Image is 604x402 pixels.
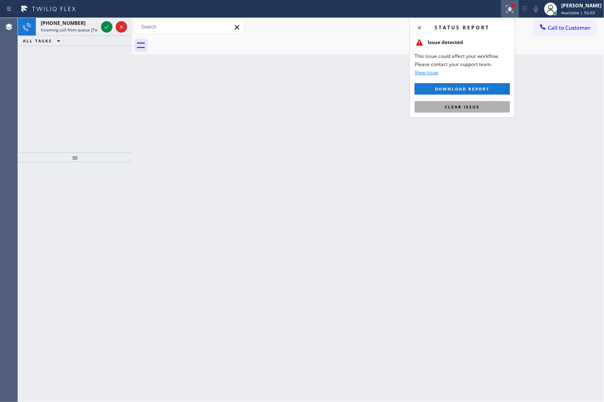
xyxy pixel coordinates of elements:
button: Reject [116,21,127,33]
div: [PERSON_NAME] [561,2,602,9]
span: [PHONE_NUMBER] [41,20,86,27]
span: ALL TASKS [23,38,52,44]
button: Accept [101,21,112,33]
span: Incoming call from queue [Test] All [41,27,108,33]
button: Call to Customer [534,20,596,35]
input: Search [135,20,244,33]
span: Call to Customer [548,24,591,31]
button: ALL TASKS [18,36,68,46]
button: Mute [530,3,542,15]
span: Available | 55:03 [561,10,595,15]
